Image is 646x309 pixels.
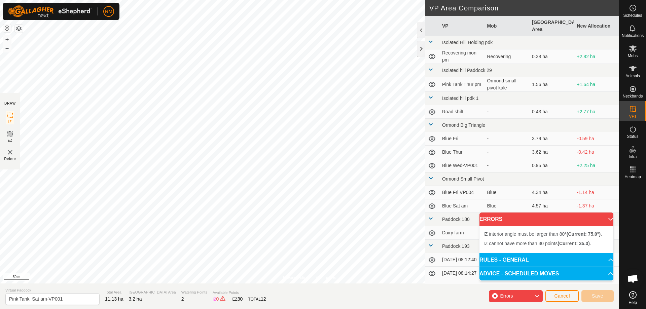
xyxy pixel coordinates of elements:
td: 0.95 ha [529,159,574,172]
span: Notifications [622,34,644,38]
td: [DATE] 08:12:40 [439,253,485,267]
div: - [487,283,527,290]
button: Cancel [545,290,579,302]
span: Mobs [628,54,638,58]
th: [GEOGRAPHIC_DATA] Area [529,16,574,36]
div: Ormond small pivot kale [487,77,527,91]
span: Neckbands [622,94,643,98]
span: Errors [500,293,513,299]
span: Save [592,293,603,299]
span: 30 [238,296,243,302]
span: Infra [629,155,637,159]
span: Ormond Small Pivot [442,176,484,182]
td: [DATE] 08:14:27 [439,267,485,280]
button: Save [581,290,614,302]
span: Paddock 193 [442,243,470,249]
span: RULES - GENERAL [479,257,529,263]
th: VP [439,16,485,36]
span: Paddock 180 [442,217,470,222]
td: -0.59 ha [574,132,619,146]
span: Schedules [623,13,642,17]
span: Heatmap [624,175,641,179]
td: 0.38 ha [529,49,574,64]
span: Total Area [105,289,123,295]
td: +1.64 ha [574,77,619,92]
button: Map Layers [15,25,23,33]
p-accordion-header: RULES - GENERAL [479,253,613,267]
a: Help [619,288,646,307]
td: lachie test [439,280,485,294]
td: Blue Thur [439,146,485,159]
a: Privacy Policy [283,275,308,281]
b: (Current: 35.0) [558,241,590,246]
span: Isolated hill Paddock 29 [442,68,492,73]
div: Recovering [487,53,527,60]
td: 1.56 ha [529,77,574,92]
span: IZ interior angle must be larger than 80° . [483,231,602,237]
td: 3.79 ha [529,132,574,146]
img: VP [6,148,14,156]
span: Available Points [213,290,266,296]
span: Help [629,301,637,305]
td: Blue Wed-VP001 [439,159,485,172]
span: [GEOGRAPHIC_DATA] Area [129,289,176,295]
div: - [487,135,527,142]
td: Blue Fri [439,132,485,146]
td: -1.14 ha [574,186,619,199]
td: Recovering mon pm [439,49,485,64]
span: 12 [261,296,266,302]
td: -0.42 ha [574,146,619,159]
div: TOTAL [248,296,266,303]
h2: VP Area Comparison [429,4,619,12]
td: Blue Fri VP004 [439,186,485,199]
span: Delete [4,156,16,161]
span: Status [627,134,638,139]
span: Virtual Paddock [5,287,100,293]
span: Isolated Hill Holding pdk [442,40,493,45]
p-accordion-header: ADVICE - SCHEDULED MOVES [479,267,613,280]
div: - [487,149,527,156]
button: + [3,35,11,43]
span: Ormond Big Triangle [442,122,485,128]
span: 0 [216,296,219,302]
td: Pink Tank Thur pm [439,77,485,92]
div: Blue [487,202,527,209]
div: - [487,162,527,169]
img: Gallagher Logo [8,5,92,17]
a: Contact Us [316,275,336,281]
p-accordion-header: ERRORS [479,213,613,226]
div: IZ [213,296,227,303]
span: EZ [8,138,13,143]
span: 11.13 ha [105,296,123,302]
td: 3.62 ha [529,146,574,159]
b: (Current: 75.0°) [567,231,601,237]
span: Cancel [554,293,570,299]
p-accordion-content: ERRORS [479,226,613,253]
td: Road shift [439,105,485,119]
th: Mob [485,16,530,36]
span: RM [105,8,112,15]
td: Dairy farm [439,226,485,240]
span: Animals [625,74,640,78]
button: – [3,44,11,52]
div: EZ [232,296,243,303]
td: -1.37 ha [574,199,619,213]
span: ADVICE - SCHEDULED MOVES [479,271,559,276]
span: IZ cannot have more than 30 points . [483,241,591,246]
span: 3.2 ha [129,296,142,302]
td: 4.34 ha [529,186,574,199]
span: Watering Points [181,289,207,295]
span: 2 [181,296,184,302]
span: VPs [629,114,636,118]
button: Reset Map [3,24,11,32]
td: 0.43 ha [529,105,574,119]
div: DRAW [4,101,16,106]
div: Blue [487,189,527,196]
div: Open chat [623,269,643,289]
td: Blue Sat am [439,199,485,213]
span: ERRORS [479,217,502,222]
td: +2.82 ha [574,49,619,64]
td: +2.25 ha [574,159,619,172]
div: - [487,108,527,115]
td: +2.77 ha [574,105,619,119]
